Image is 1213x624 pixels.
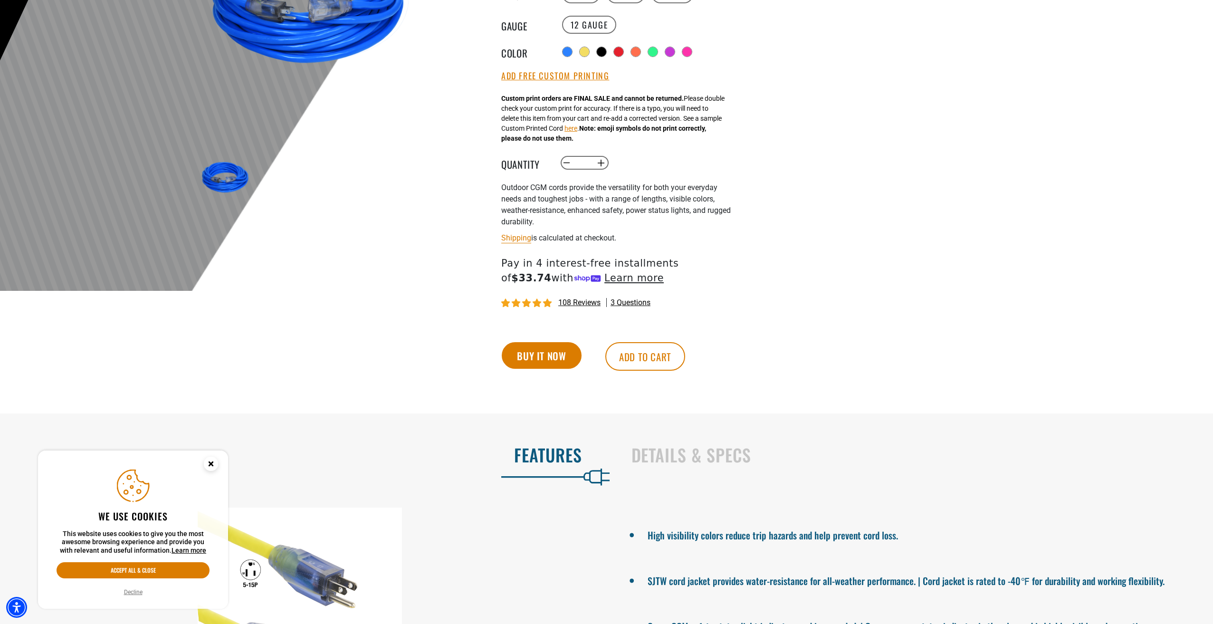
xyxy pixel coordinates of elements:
button: here [564,124,577,134]
aside: Cookie Consent [38,451,228,609]
img: Blue [199,151,254,206]
span: 3 questions [611,298,650,308]
h2: Features [20,445,582,465]
h2: Details & Specs [631,445,1194,465]
div: is calculated at checkout. [501,231,734,244]
a: This website uses cookies to give you the most awesome browsing experience and provide you with r... [172,547,206,554]
button: Decline [121,587,145,597]
button: Close this option [194,451,228,480]
div: Accessibility Menu [6,597,27,618]
button: Add to cart [605,342,685,371]
legend: Gauge [501,19,549,31]
label: 12 Gauge [562,16,617,34]
h2: We use cookies [57,510,210,522]
span: 108 reviews [558,298,601,307]
button: Add Free Custom Printing [501,71,609,81]
a: Shipping [501,233,531,242]
li: SJTW cord jacket provides water-resistance for all-weather performance. | Cord jacket is rated to... [647,571,1180,588]
p: This website uses cookies to give you the most awesome browsing experience and provide you with r... [57,530,210,555]
span: 4.81 stars [501,299,554,308]
button: Buy it now [502,342,582,369]
legend: Color [501,46,549,58]
button: Accept all & close [57,562,210,578]
strong: Custom print orders are FINAL SALE and cannot be returned. [501,95,684,102]
div: Please double check your custom print for accuracy. If there is a typo, you will need to delete t... [501,94,725,144]
strong: Note: emoji symbols do not print correctly, please do not use them. [501,125,706,142]
label: Quantity [501,157,549,169]
span: Outdoor CGM cords provide the versatility for both your everyday needs and toughest jobs - with a... [501,183,731,226]
li: High visibility colors reduce trip hazards and help prevent cord loss. [647,526,1180,543]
